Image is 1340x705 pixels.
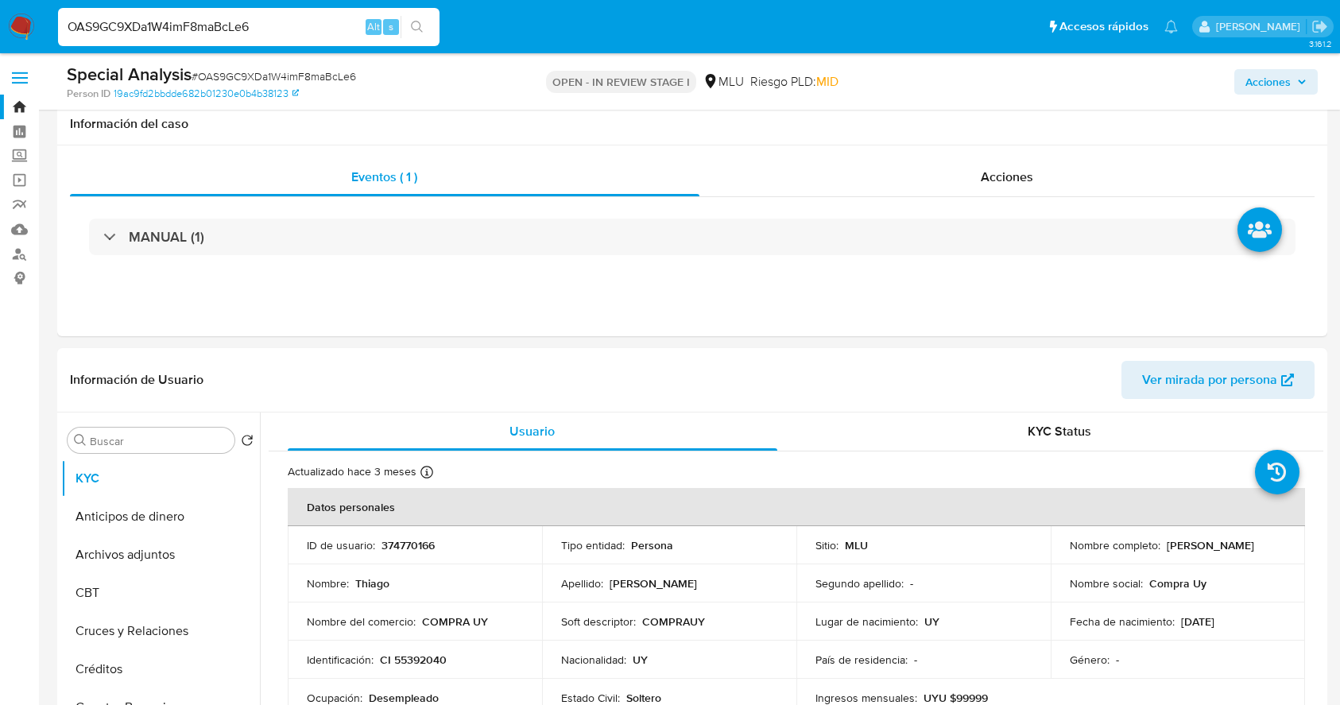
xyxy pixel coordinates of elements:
p: Lugar de nacimiento : [815,614,918,629]
p: Segundo apellido : [815,576,904,591]
p: Soft descriptor : [561,614,636,629]
p: - [910,576,913,591]
p: Género : [1070,653,1110,667]
p: OPEN - IN REVIEW STAGE I [546,71,696,93]
p: COMPRA UY [422,614,488,629]
p: 374770166 [381,538,435,552]
p: [PERSON_NAME] [610,576,697,591]
th: Datos personales [288,488,1305,526]
p: UY [633,653,648,667]
span: MID [816,72,838,91]
p: Thiago [355,576,389,591]
p: UYU $99999 [924,691,988,705]
p: ID de usuario : [307,538,375,552]
button: Cruces y Relaciones [61,612,260,650]
button: Buscar [74,434,87,447]
span: Eventos ( 1 ) [351,168,417,186]
span: Riesgo PLD: [750,73,838,91]
p: País de residencia : [815,653,908,667]
input: Buscar [90,434,228,448]
p: Actualizado hace 3 meses [288,464,416,479]
span: KYC Status [1028,422,1091,440]
p: CI 55392040 [380,653,447,667]
button: Ver mirada por persona [1121,361,1315,399]
button: search-icon [401,16,433,38]
p: [PERSON_NAME] [1167,538,1254,552]
p: Persona [631,538,673,552]
a: Notificaciones [1164,20,1178,33]
button: Archivos adjuntos [61,536,260,574]
a: Salir [1311,18,1328,35]
button: Volver al orden por defecto [241,434,254,451]
button: Acciones [1234,69,1318,95]
div: MLU [703,73,744,91]
p: Desempleado [369,691,439,705]
span: s [389,19,393,34]
p: Identificación : [307,653,374,667]
button: CBT [61,574,260,612]
b: Special Analysis [67,61,192,87]
p: Tipo entidad : [561,538,625,552]
span: Usuario [509,422,555,440]
h1: Información de Usuario [70,372,203,388]
span: Acciones [981,168,1033,186]
p: Estado Civil : [561,691,620,705]
p: - [914,653,917,667]
span: Ver mirada por persona [1142,361,1277,399]
button: Créditos [61,650,260,688]
p: Sitio : [815,538,838,552]
div: MANUAL (1) [89,219,1295,255]
p: ximena.felix@mercadolibre.com [1216,19,1306,34]
p: Nombre completo : [1070,538,1160,552]
h1: Información del caso [70,116,1315,132]
button: KYC [61,459,260,498]
span: Acciones [1245,69,1291,95]
p: Nombre social : [1070,576,1143,591]
a: 19ac9fd2bbdde682b01230e0b4b38123 [114,87,299,101]
span: # OAS9GC9XDa1W4imF8maBcLe6 [192,68,356,84]
span: Alt [367,19,380,34]
button: Anticipos de dinero [61,498,260,536]
p: Nombre : [307,576,349,591]
input: Buscar usuario o caso... [58,17,440,37]
p: Nacionalidad : [561,653,626,667]
p: Ocupación : [307,691,362,705]
p: Nombre del comercio : [307,614,416,629]
h3: MANUAL (1) [129,228,204,246]
p: Ingresos mensuales : [815,691,917,705]
p: [DATE] [1181,614,1214,629]
p: Soltero [626,691,661,705]
p: - [1116,653,1119,667]
span: Accesos rápidos [1059,18,1148,35]
p: Fecha de nacimiento : [1070,614,1175,629]
p: Compra Uy [1149,576,1206,591]
p: Apellido : [561,576,603,591]
p: UY [924,614,939,629]
p: COMPRAUY [642,614,705,629]
p: MLU [845,538,868,552]
b: Person ID [67,87,110,101]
